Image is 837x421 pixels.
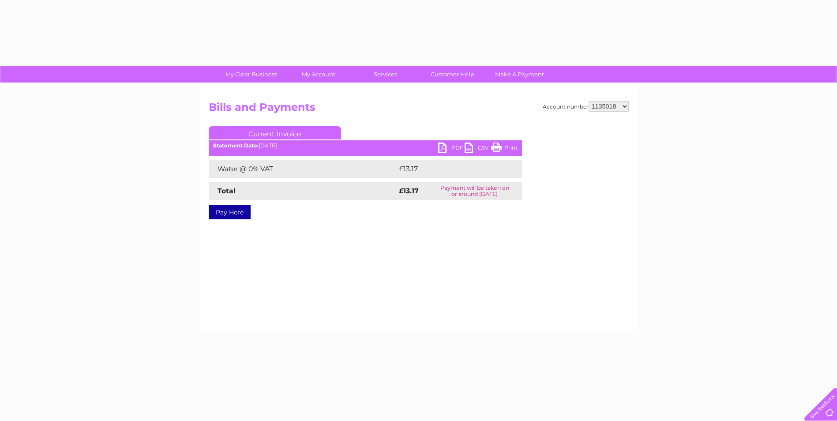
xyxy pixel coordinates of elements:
a: CSV [465,143,491,155]
td: Payment will be taken on or around [DATE] [428,182,522,200]
a: Services [349,66,422,83]
a: Current Invoice [209,126,341,139]
td: Water @ 0% VAT [209,160,397,178]
td: £13.17 [397,160,502,178]
h2: Bills and Payments [209,101,629,118]
b: Statement Date: [213,142,259,149]
a: Pay Here [209,205,251,219]
strong: Total [218,187,236,195]
a: PDF [438,143,465,155]
div: Account number [543,101,629,112]
div: [DATE] [209,143,522,149]
a: Make A Payment [483,66,556,83]
a: Customer Help [416,66,489,83]
a: My Account [282,66,355,83]
a: My Clear Business [215,66,288,83]
a: Print [491,143,518,155]
strong: £13.17 [399,187,419,195]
